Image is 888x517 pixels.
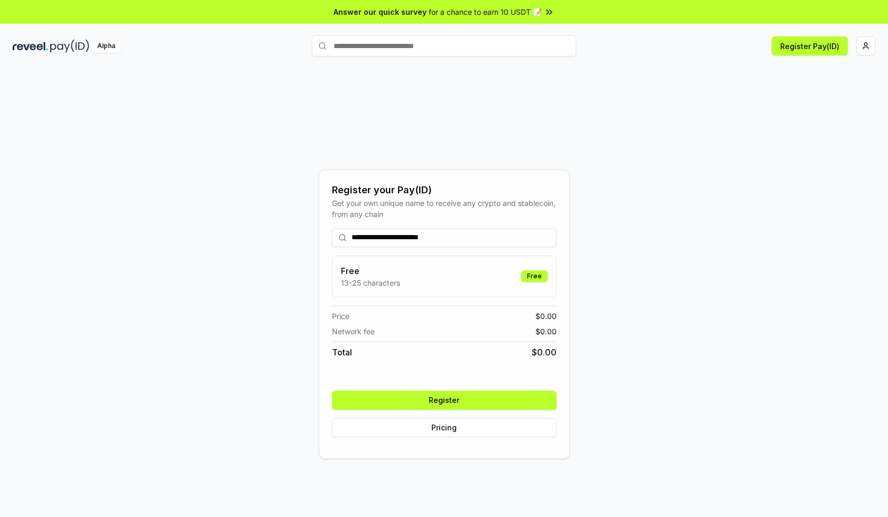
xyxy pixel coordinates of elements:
span: Answer our quick survey [334,6,427,17]
img: reveel_dark [13,40,48,53]
div: Alpha [91,40,121,53]
span: Network fee [332,326,375,337]
span: for a chance to earn 10 USDT 📝 [429,6,542,17]
button: Register Pay(ID) [772,36,848,55]
div: Free [521,270,548,282]
span: $ 0.00 [535,326,557,337]
p: 13-25 characters [341,277,400,288]
div: Register your Pay(ID) [332,183,557,198]
div: Get your own unique name to receive any crypto and stablecoin, from any chain [332,198,557,220]
img: pay_id [50,40,89,53]
button: Pricing [332,418,557,437]
span: $ 0.00 [535,311,557,322]
span: $ 0.00 [532,346,557,359]
h3: Free [341,265,400,277]
span: Total [332,346,352,359]
span: Price [332,311,349,322]
button: Register [332,391,557,410]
